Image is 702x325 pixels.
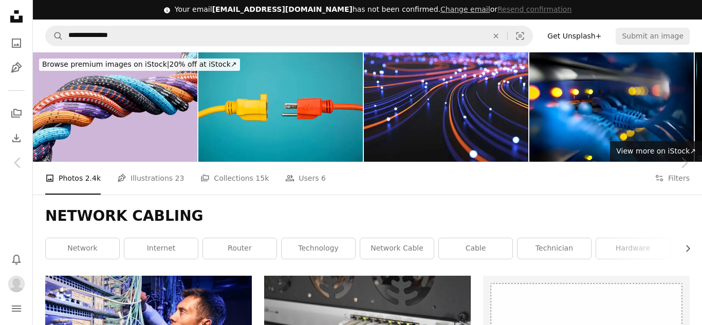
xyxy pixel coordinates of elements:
span: or [440,5,571,13]
button: Resend confirmation [497,5,571,15]
a: network [46,238,119,259]
a: network cable [360,238,434,259]
img: Yellow and Orange electric plug [198,52,363,162]
img: Abstract data background [364,52,528,162]
a: hardware [596,238,670,259]
img: Avatar of user Kricel Belmonte [8,276,25,292]
a: Collections 15k [200,162,269,195]
h1: NETWORK CABLING [45,207,690,225]
span: 15k [255,173,269,184]
span: Browse premium images on iStock | [42,60,169,68]
button: Menu [6,298,27,319]
button: Notifications [6,249,27,270]
a: Illustrations 23 [117,162,184,195]
a: internet [124,238,198,259]
button: Submit an image [616,28,690,44]
a: Illustrations [6,58,27,78]
a: Users 6 [285,162,326,195]
a: cable [439,238,512,259]
button: Clear [485,26,507,46]
span: 23 [175,173,184,184]
img: Closeup Of A Server Network Panel with Lights and Cables [529,52,694,162]
a: Photos [6,33,27,53]
span: 6 [321,173,326,184]
button: scroll list to the right [678,238,690,259]
img: Colorful twisted ropes, paracords [33,52,197,162]
a: Change email [440,5,490,13]
button: Profile [6,274,27,294]
a: Browse premium images on iStock|20% off at iStock↗ [33,52,246,77]
a: Get Unsplash+ [541,28,607,44]
button: Visual search [508,26,532,46]
a: technology [282,238,355,259]
a: technician [518,238,591,259]
div: Your email has not been confirmed. [175,5,572,15]
form: Find visuals sitewide [45,26,533,46]
a: Next [666,113,702,212]
span: [EMAIL_ADDRESS][DOMAIN_NAME] [212,5,353,13]
button: Search Unsplash [46,26,63,46]
a: router [203,238,276,259]
button: Filters [655,162,690,195]
span: 20% off at iStock ↗ [42,60,237,68]
a: Collections [6,103,27,124]
a: View more on iStock↗ [610,141,702,162]
span: View more on iStock ↗ [616,147,696,155]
